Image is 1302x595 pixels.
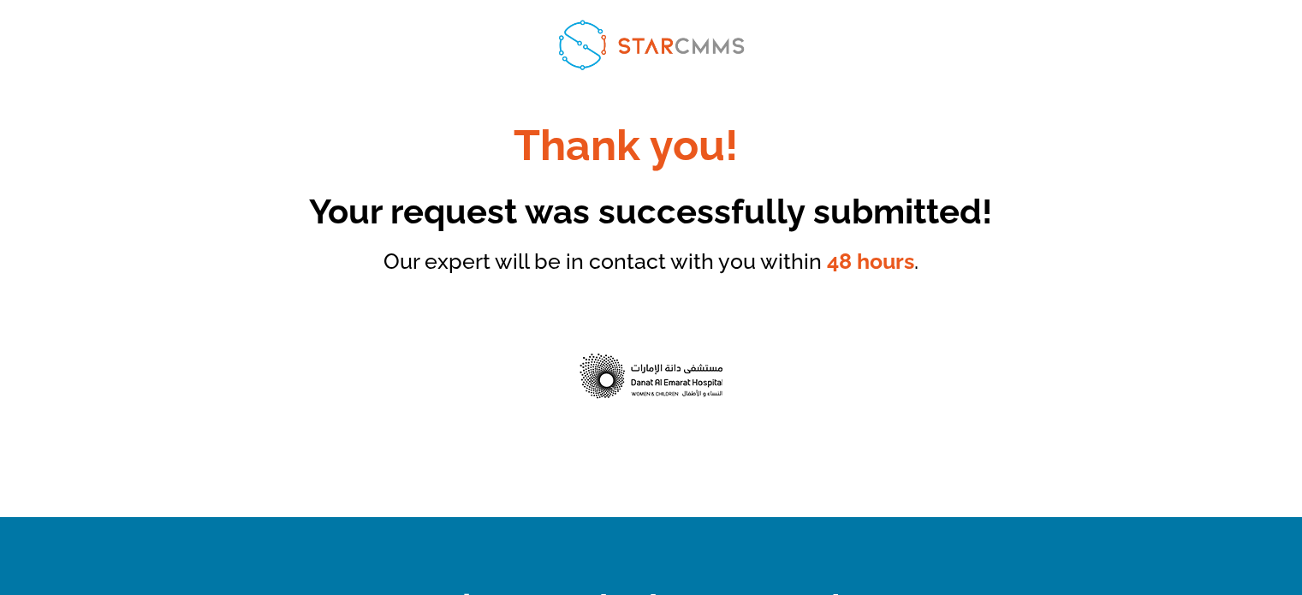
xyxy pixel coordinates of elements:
span: Our expert will be in contact with you within [383,248,822,274]
span: Your request was successfully submitted! [309,191,992,231]
strong: 48 hours [827,248,914,274]
img: hospital (1) [529,320,773,440]
h1: Thank you! [138,124,1114,176]
img: STAR-Logo [550,11,753,78]
div: . [189,248,1114,274]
